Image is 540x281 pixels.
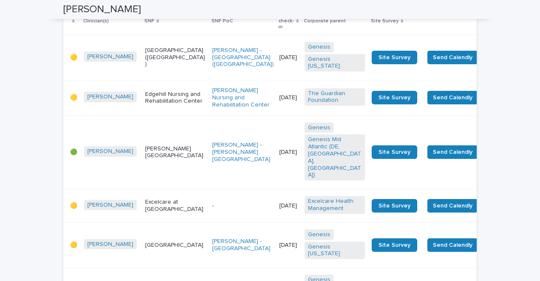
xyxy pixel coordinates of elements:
span: Send Calendly [433,202,472,210]
a: [PERSON_NAME] [87,53,133,60]
p: Excelcare at [GEOGRAPHIC_DATA] [145,199,205,213]
span: Send Calendly [433,93,472,102]
a: [PERSON_NAME] [87,93,133,101]
button: Send Calendly [427,199,478,213]
button: Send Calendly [427,145,478,159]
a: Genesis [308,124,330,131]
p: Clinician(s) [83,16,109,26]
a: Site Survey [372,145,417,159]
p: Latest check-in [278,11,294,32]
a: Site Survey [372,51,417,64]
p: [PERSON_NAME][GEOGRAPHIC_DATA] [145,145,205,160]
span: Site Survey [378,95,410,101]
p: Corporate parent [304,16,346,26]
a: Site Survey [372,199,417,213]
p: 🟡 [70,202,77,210]
a: [PERSON_NAME] Nursing and Rehabilitation Center [212,87,273,108]
a: Genesis [US_STATE] [308,243,362,258]
a: [PERSON_NAME] [87,148,133,155]
a: Genesis [US_STATE] [308,56,362,70]
button: Send Calendly [427,51,478,64]
p: [DATE] [279,242,298,249]
p: SNF PoC [211,16,233,26]
span: Site Survey [378,149,410,155]
span: Site Survey [378,55,410,60]
p: Edgehill Nursing and Rehabilitation Center [145,91,205,105]
p: 🟢 [70,149,77,156]
a: Genesis [308,44,330,51]
p: - [212,202,273,210]
a: Excelcare Health Management [308,198,362,212]
p: [DATE] [279,149,298,156]
a: Site Survey [372,238,417,252]
a: [PERSON_NAME] [87,202,133,209]
p: 🟡 [70,94,77,101]
a: [PERSON_NAME] [87,241,133,248]
h2: [PERSON_NAME] [63,3,141,16]
a: Genesis [308,231,330,238]
p: Site Survey [371,16,399,26]
p: [GEOGRAPHIC_DATA] ([GEOGRAPHIC_DATA]) [145,47,205,68]
p: 🟡 [70,242,77,249]
a: Genesis Mid Atlantic (DE, [GEOGRAPHIC_DATA], [GEOGRAPHIC_DATA]) [308,136,362,179]
span: Send Calendly [433,241,472,249]
button: Send Calendly [427,238,478,252]
span: Site Survey [378,203,410,209]
span: Site Survey [378,242,410,248]
span: Send Calendly [433,148,472,156]
p: [DATE] [279,94,298,101]
p: [GEOGRAPHIC_DATA] [145,242,205,249]
a: The Guardian Foundation [308,90,362,104]
span: Send Calendly [433,53,472,62]
a: [PERSON_NAME] - [PERSON_NAME][GEOGRAPHIC_DATA] [212,142,273,163]
a: [PERSON_NAME] - [GEOGRAPHIC_DATA] [212,238,273,252]
a: Site Survey [372,91,417,104]
p: SNF [144,16,154,26]
p: 🟡 [70,54,77,61]
p: [DATE] [279,202,298,210]
a: [PERSON_NAME] - [GEOGRAPHIC_DATA] ([GEOGRAPHIC_DATA]) [212,47,274,68]
p: [DATE] [279,54,298,61]
button: Send Calendly [427,91,478,104]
